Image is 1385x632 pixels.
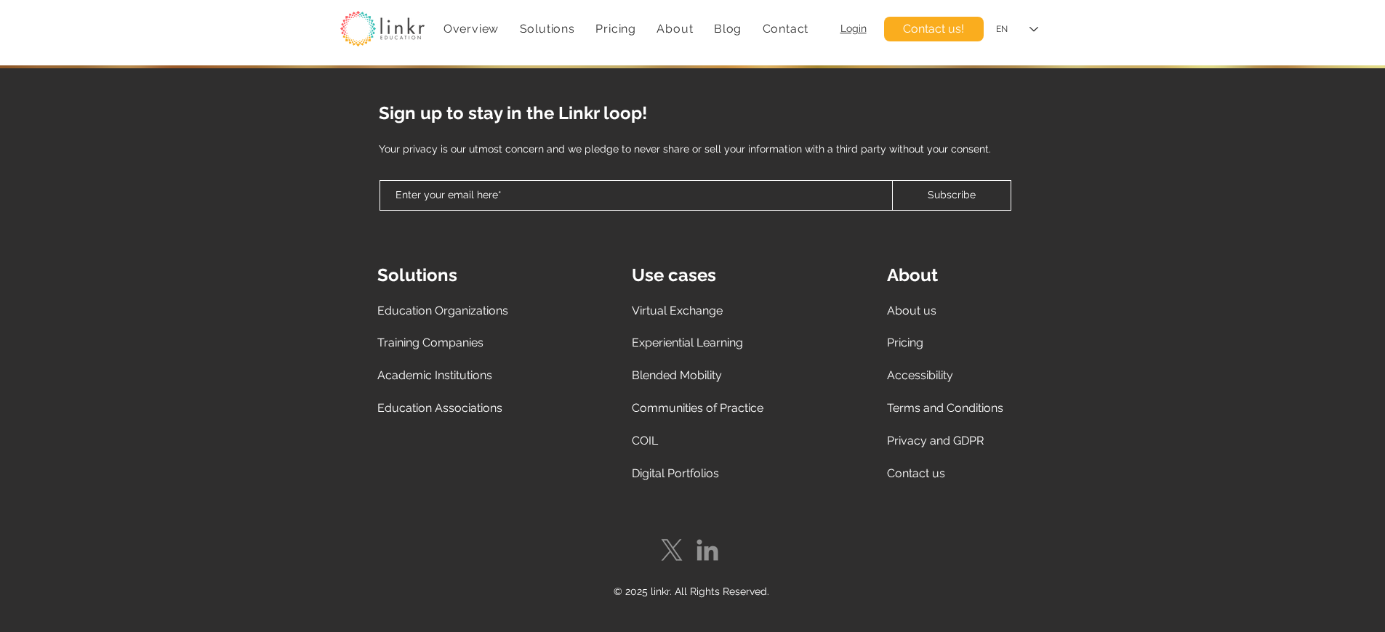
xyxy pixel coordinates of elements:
span: Subscribe [928,188,976,203]
span: Pricing [595,22,636,36]
span: Use cases [632,264,716,285]
a: Experiential Learning [632,336,743,349]
a: Pricing​ [887,336,923,349]
nav: Site [436,15,816,43]
a: Contact us! [884,17,984,41]
span: Overview [443,22,499,36]
a: Accessibility [887,368,953,382]
div: EN [996,23,1008,36]
div: Language Selector: English [986,13,1048,46]
a: Blog [707,15,750,43]
span: Sign up to stay in the Linkr loop! [379,102,647,123]
span: © 2025 linkr. All Rights Reserved. [614,586,769,597]
span: Your privacy is our utmost concern and we pledge to never share or sell your information with a t... [379,143,991,155]
a: Training Companies [377,336,483,349]
span: Solutions [520,22,575,36]
a: Academic Institutions [377,368,492,382]
a: About us [887,304,936,317]
a: Login [840,23,867,34]
span: Blog [714,22,742,36]
a: Digital Portfolios [632,466,719,480]
a: Communities of Practice [632,401,763,415]
span: About [657,22,693,36]
div: About [649,15,701,43]
a: Terms and Conditions [887,401,1003,415]
span: Pricing [887,336,923,349]
button: Subscribe [892,180,1011,211]
span: Contact [763,22,809,36]
a: Contact us [887,466,945,480]
span: Solutions [377,264,457,285]
a: Pricing [588,15,643,43]
img: linkr_logo_transparentbg.png [340,11,425,46]
div: Solutions [512,15,582,43]
a: Overview [436,15,507,43]
input: Enter your email here* [380,180,893,211]
span: Contact us! [903,21,964,37]
a: Virtual Exchange [632,304,723,317]
a: Privacy and GDPR [887,434,984,447]
a: Education Associations [377,401,502,415]
ul: Social Bar [657,535,723,565]
img: X [657,535,687,565]
a: Education Organizations [377,304,508,317]
img: LinkedIn [692,535,723,565]
a: COIL [632,434,658,447]
a: Contact [755,15,816,43]
span: About [887,264,938,285]
a: Blended Mobility [632,368,722,382]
